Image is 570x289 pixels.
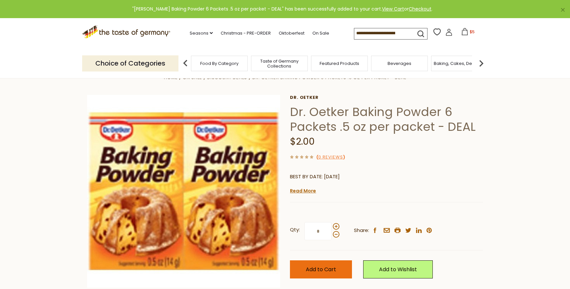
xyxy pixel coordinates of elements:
a: Dr. Oetker [290,95,483,100]
strong: Qty: [290,226,300,234]
span: $5 [470,29,475,35]
a: Checkout [409,6,431,12]
button: Add to Cart [290,260,352,278]
a: Discount Deals [207,74,247,81]
a: Beverages [388,61,411,66]
p: BEST BY DATE: [DATE] [290,173,483,181]
p: Choice of Categories [82,55,178,72]
a: Seasons [190,30,213,37]
a: Read More [290,188,316,194]
span: Share: [354,226,369,235]
a: Add to Wishlist [363,260,433,278]
span: Add to Cart [306,266,336,273]
img: Dr. Oetker Baking Powder 6 Packets .5 oz per packet - DEAL [87,95,280,288]
a: Food By Category [200,61,238,66]
button: $5 [454,28,482,38]
img: previous arrow [179,57,192,70]
span: ( ) [316,154,345,160]
a: View Cart [382,6,404,12]
div: "[PERSON_NAME] Baking Powder 6 Packets .5 oz per packet - DEAL" has been successfully added to yo... [5,5,559,13]
a: Baking, Cakes, Desserts [434,61,485,66]
a: Dr. Oetker Baking Powder 6 Packets .5 oz per packet - DEAL [252,74,406,81]
img: next arrow [475,57,488,70]
a: On Sale [183,74,202,81]
a: Home [164,74,178,81]
input: Qty: [304,222,332,240]
a: On Sale [312,30,329,37]
a: × [561,8,565,12]
span: $2.00 [290,135,315,148]
a: 0 Reviews [318,154,343,161]
a: Taste of Germany Collections [253,59,306,69]
a: Christmas - PRE-ORDER [221,30,271,37]
h1: Dr. Oetker Baking Powder 6 Packets .5 oz per packet - DEAL [290,104,483,134]
a: Oktoberfest [279,30,304,37]
a: Featured Products [320,61,359,66]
